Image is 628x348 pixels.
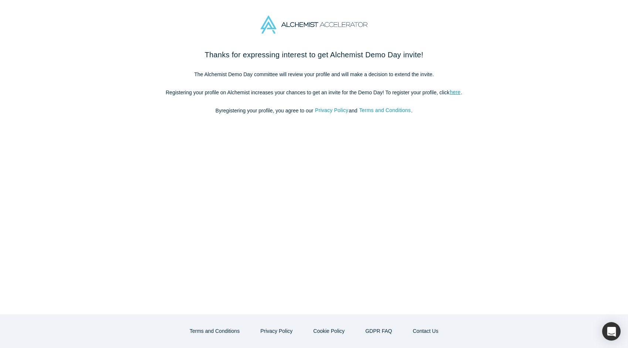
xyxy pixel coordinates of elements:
button: Cookie Policy [306,325,353,338]
a: here [449,88,461,97]
a: GDPR FAQ [357,325,400,338]
img: Alchemist Accelerator Logo [261,16,367,34]
p: Registering your profile on Alchemist increases your chances to get an invite for the Demo Day! T... [159,89,469,97]
a: Contact Us [405,325,446,338]
button: Privacy Policy [252,325,300,338]
button: Terms and Conditions [359,106,411,115]
button: Privacy Policy [315,106,349,115]
p: By registering your profile , you agree to our and . [159,107,469,115]
p: The Alchemist Demo Day committee will review your profile and will make a decision to extend the ... [159,71,469,78]
button: Terms and Conditions [182,325,247,338]
h2: Thanks for expressing interest to get Alchemist Demo Day invite! [159,49,469,60]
